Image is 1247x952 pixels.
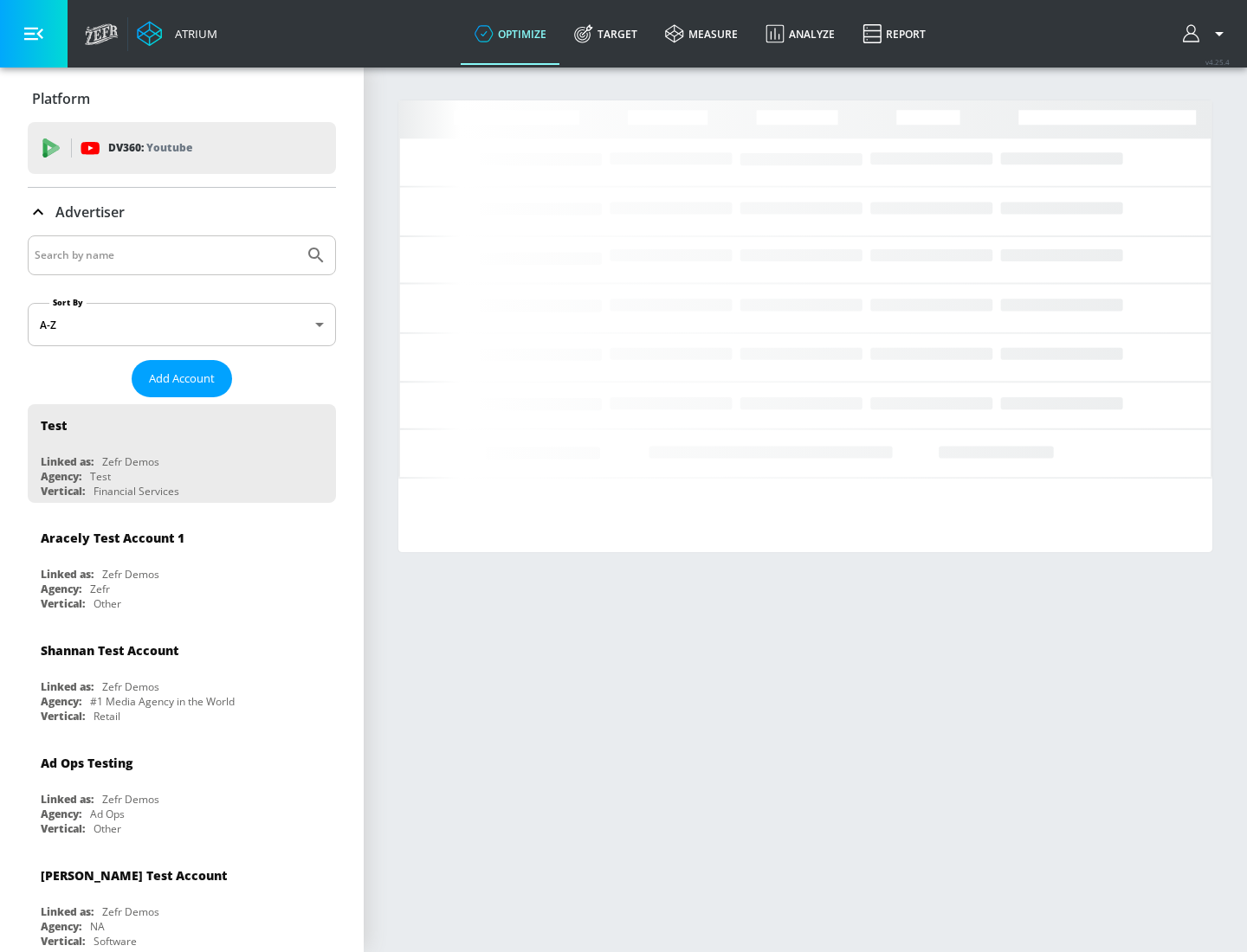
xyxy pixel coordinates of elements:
div: Zefr Demos [102,454,159,469]
div: TestLinked as:Zefr DemosAgency:TestVertical:Financial Services [28,404,336,503]
div: Aracely Test Account 1Linked as:Zefr DemosAgency:ZefrVertical:Other [28,517,336,615]
input: Search by name [35,244,297,267]
div: A-Z [28,303,336,346]
div: Linked as: [41,679,94,694]
div: Ad Ops TestingLinked as:Zefr DemosAgency:Ad OpsVertical:Other [28,742,336,840]
div: Test [41,417,67,434]
div: Financial Services [94,484,179,499]
p: DV360: [108,138,192,158]
div: Zefr Demos [102,792,159,807]
p: Platform [32,89,90,108]
div: Agency: [41,582,81,596]
div: Zefr [90,582,110,596]
div: Retail [94,709,120,724]
div: Vertical: [41,484,85,499]
div: [PERSON_NAME] Test Account [41,867,227,884]
div: Agency: [41,469,81,484]
span: v 4.25.4 [1205,57,1230,67]
a: Report [849,3,940,65]
button: Add Account [132,360,232,397]
div: Zefr Demos [102,679,159,694]
div: Advertiser [28,188,336,236]
div: Other [94,821,121,836]
div: Linked as: [41,792,94,807]
div: Linked as: [41,567,94,582]
div: Vertical: [41,709,85,724]
p: Advertiser [55,203,125,222]
div: Platform [28,74,336,123]
a: Target [560,3,651,65]
div: Aracely Test Account 1 [41,530,184,546]
div: Ad Ops Testing [41,755,132,771]
div: Vertical: [41,596,85,611]
div: Software [94,934,137,949]
div: Ad Ops [90,807,125,821]
div: Other [94,596,121,611]
span: Add Account [149,369,215,389]
a: Analyze [752,3,849,65]
div: Vertical: [41,821,85,836]
div: Agency: [41,807,81,821]
div: #1 Media Agency in the World [90,694,235,709]
a: optimize [461,3,560,65]
div: Vertical: [41,934,85,949]
label: Sort By [49,297,87,308]
div: Agency: [41,694,81,709]
div: Shannan Test Account [41,642,178,659]
p: Youtube [146,138,192,157]
a: measure [651,3,752,65]
div: Atrium [168,26,217,42]
div: Agency: [41,919,81,934]
div: Linked as: [41,904,94,919]
div: Shannan Test AccountLinked as:Zefr DemosAgency:#1 Media Agency in the WorldVertical:Retail [28,629,336,728]
div: NA [90,919,105,934]
div: Zefr Demos [102,904,159,919]
div: Linked as: [41,454,94,469]
div: Zefr Demos [102,567,159,582]
div: DV360: Youtube [28,122,336,174]
a: Atrium [137,21,217,47]
div: Test [90,469,111,484]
